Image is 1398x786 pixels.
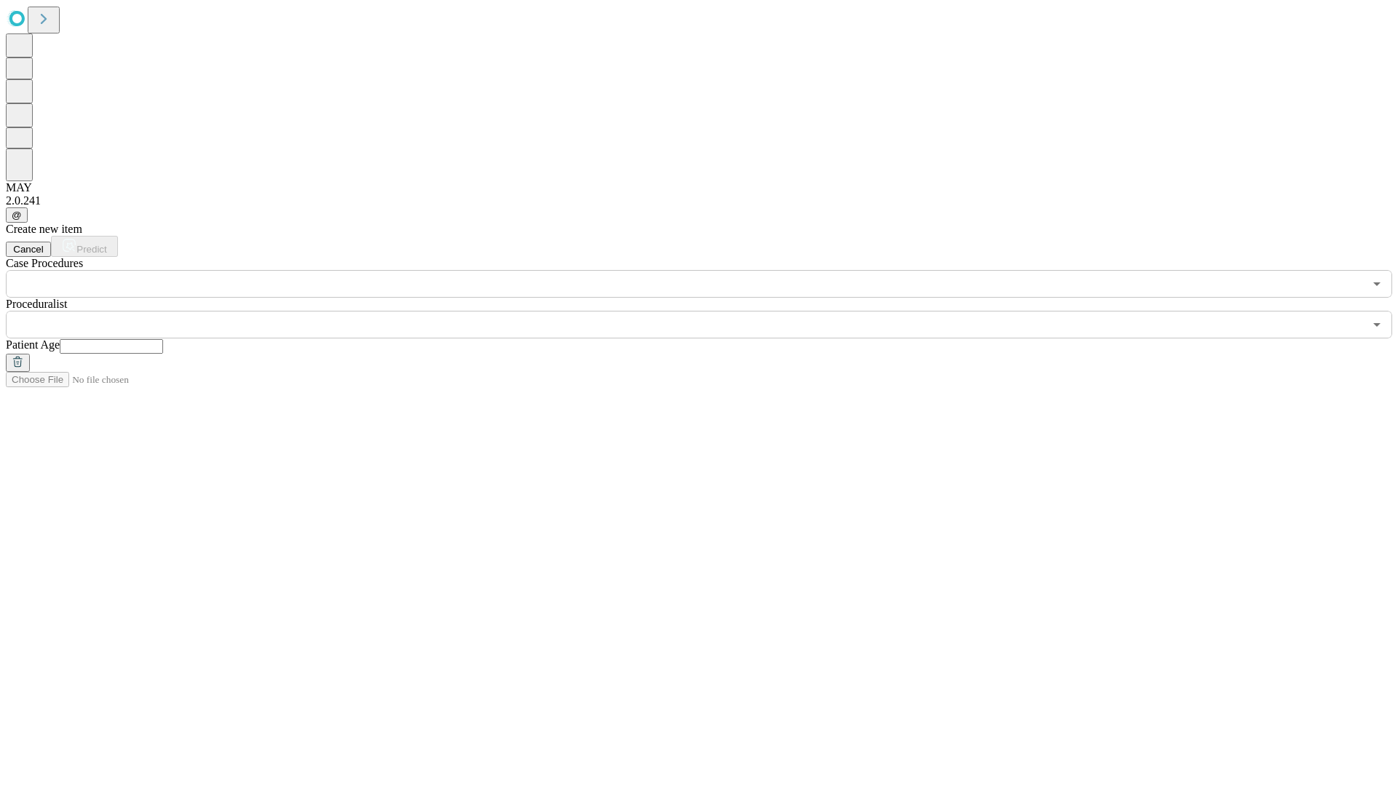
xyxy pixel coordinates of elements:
[6,207,28,223] button: @
[51,236,118,257] button: Predict
[6,338,60,351] span: Patient Age
[6,194,1392,207] div: 2.0.241
[76,244,106,255] span: Predict
[6,257,83,269] span: Scheduled Procedure
[1367,274,1387,294] button: Open
[6,181,1392,194] div: MAY
[6,223,82,235] span: Create new item
[6,242,51,257] button: Cancel
[1367,314,1387,335] button: Open
[13,244,44,255] span: Cancel
[6,298,67,310] span: Proceduralist
[12,210,22,221] span: @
